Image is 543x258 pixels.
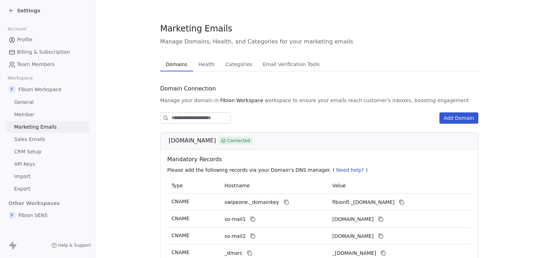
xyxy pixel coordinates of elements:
[224,233,246,240] span: so-mail2
[332,183,346,188] span: Value
[332,199,395,206] span: fibionfi._domainkey.swipeone.email
[160,97,219,104] span: Manage your domain in
[363,97,469,104] span: customer's inboxes, boosting engagement
[6,198,63,209] span: Other Workspaces
[51,242,91,248] a: Help & Support
[6,109,89,121] a: Member
[167,155,474,164] span: Mandatory Records
[14,123,57,131] span: Marketing Emails
[6,183,89,195] a: Export
[6,171,89,182] a: Import
[332,250,376,257] span: _dmarc.swipeone.email
[5,24,29,34] span: Account
[163,59,190,69] span: Domains
[8,7,40,14] a: Settings
[14,148,41,156] span: CRM Setup
[14,99,34,106] span: General
[6,146,89,158] a: CRM Setup
[18,86,62,93] span: Fibion Workspace
[171,216,189,221] span: CNAME
[6,134,89,145] a: Sales Emails
[195,59,217,69] span: Health
[224,216,246,223] span: so-mail1
[265,97,362,104] span: workspace to ensure your emails reach
[14,185,30,193] span: Export
[336,167,364,173] span: Need help?
[18,212,48,219] span: Fibion SENS
[224,199,279,206] span: swipeone._domainkey
[17,7,40,14] span: Settings
[14,173,30,180] span: Import
[332,216,374,223] span: fibionfi1.swipeone.email
[439,112,478,124] button: Add Domain
[227,137,250,144] span: Connected
[160,23,232,34] span: Marketing Emails
[332,233,374,240] span: fibionfi2.swipeone.email
[220,97,263,104] span: Fibion Workspace
[5,73,36,83] span: Workspace
[224,183,250,188] span: Hostname
[171,233,189,238] span: CNAME
[6,121,89,133] a: Marketing Emails
[260,59,322,69] span: Email Verification Tools
[171,182,216,189] p: Type
[14,136,45,143] span: Sales Emails
[17,61,54,68] span: Team Members
[223,59,255,69] span: Categories
[160,37,478,46] span: Manage Domains, Health, and Categories for your marketing emails
[6,96,89,108] a: General
[6,158,89,170] a: API Keys
[14,160,35,168] span: API Keys
[17,48,70,56] span: Billing & Subscription
[14,111,35,118] span: Member
[17,36,33,43] span: Profile
[169,136,216,145] span: [DOMAIN_NAME]
[171,199,189,204] span: CNAME
[6,46,89,58] a: Billing & Subscription
[171,250,189,255] span: CNAME
[8,212,16,219] span: F
[6,59,89,70] a: Team Members
[6,34,89,46] a: Profile
[8,86,16,93] span: F
[160,84,216,93] span: Domain Connection
[58,242,91,248] span: Help & Support
[167,166,474,174] p: Please add the following records via your Domain's DNS manager. ( )
[224,250,243,257] span: _dmarc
